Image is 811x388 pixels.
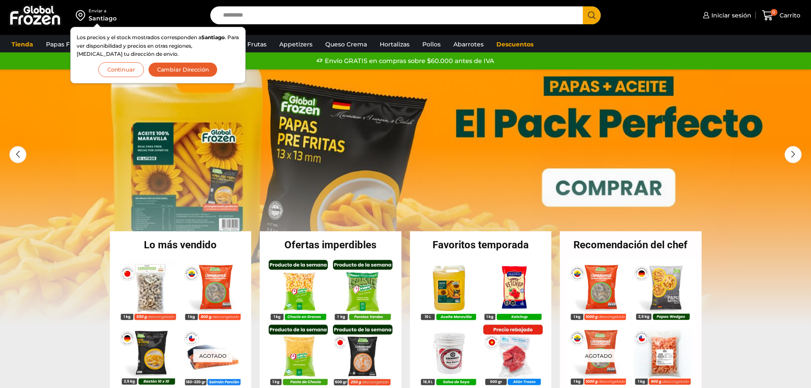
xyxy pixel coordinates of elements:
[785,146,802,163] div: Next slide
[449,36,488,52] a: Abarrotes
[579,349,618,362] p: Agotado
[321,36,371,52] a: Queso Crema
[110,240,252,250] h2: Lo más vendido
[418,36,445,52] a: Pollos
[375,36,414,52] a: Hortalizas
[201,34,225,40] strong: Santiago
[275,36,317,52] a: Appetizers
[492,36,538,52] a: Descuentos
[777,11,800,20] span: Carrito
[701,7,751,24] a: Iniciar sesión
[583,6,601,24] button: Search button
[193,349,232,362] p: Agotado
[760,6,802,26] a: 0 Carrito
[148,62,218,77] button: Cambiar Dirección
[7,36,37,52] a: Tienda
[260,240,401,250] h2: Ofertas imperdibles
[560,240,702,250] h2: Recomendación del chef
[98,62,144,77] button: Continuar
[410,240,552,250] h2: Favoritos temporada
[89,8,117,14] div: Enviar a
[709,11,751,20] span: Iniciar sesión
[89,14,117,23] div: Santiago
[42,36,87,52] a: Papas Fritas
[76,8,89,23] img: address-field-icon.svg
[9,146,26,163] div: Previous slide
[77,33,239,58] p: Los precios y el stock mostrados corresponden a . Para ver disponibilidad y precios en otras regi...
[771,9,777,16] span: 0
